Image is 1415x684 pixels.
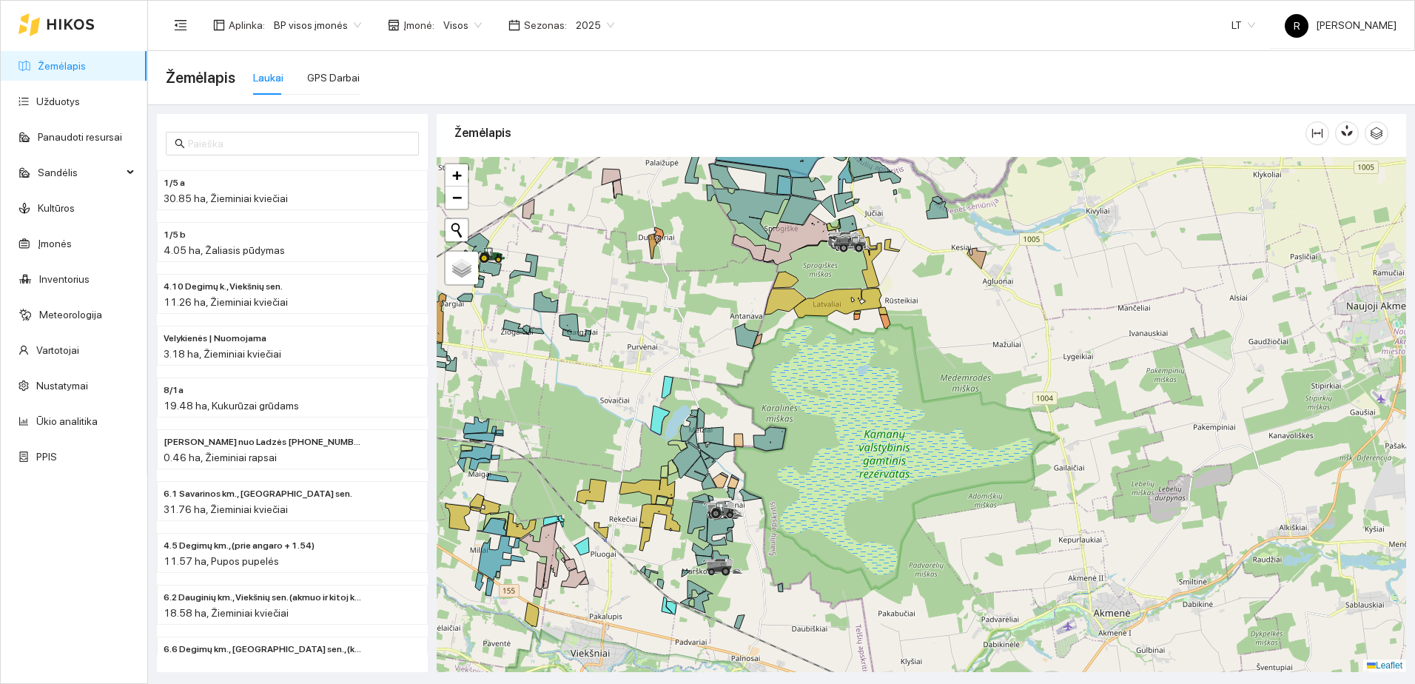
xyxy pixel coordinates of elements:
[446,164,468,187] a: Zoom in
[164,539,315,553] span: 4.5 Degimų km., (prie angaro + 1.54)
[164,452,277,463] span: 0.46 ha, Žieminiai rapsai
[253,70,283,86] div: Laukai
[388,19,400,31] span: shop
[274,14,361,36] span: BP visos įmonės
[446,187,468,209] a: Zoom out
[1367,660,1402,671] a: Leaflet
[164,332,266,346] span: Velykienės | Nuomojama
[576,14,614,36] span: 2025
[1305,121,1329,145] button: column-width
[38,131,122,143] a: Panaudoti resursai
[164,383,184,398] span: 8/1a
[164,280,283,294] span: 4.10 Degimų k., Viekšnių sen.
[164,192,288,204] span: 30.85 ha, Žieminiai kviečiai
[164,643,362,657] span: 6.6 Degimų km., Savarinos sen., (kitoj pusėj malūno)
[164,503,288,515] span: 31.76 ha, Žieminiai kviečiai
[39,309,102,321] a: Meteorologija
[524,17,567,33] span: Sezonas :
[36,451,57,463] a: PPIS
[188,135,410,152] input: Paieška
[229,17,265,33] span: Aplinka :
[213,19,225,31] span: layout
[164,607,289,619] span: 18.58 ha, Žieminiai kviečiai
[39,273,90,285] a: Inventorius
[166,10,195,40] button: menu-fold
[36,344,79,356] a: Vartotojai
[164,400,299,412] span: 19.48 ha, Kukurūzai grūdams
[164,228,186,242] span: 1/5 b
[403,17,434,33] span: Įmonė :
[36,95,80,107] a: Užduotys
[166,66,235,90] span: Žemėlapis
[164,176,185,190] span: 1/5 a
[36,415,98,427] a: Ūkio analitika
[446,219,468,241] button: Initiate a new search
[164,435,362,449] span: Paškevičiaus Felikso nuo Ladzės (2) 229525-2470 - 2
[443,14,482,36] span: Visos
[164,348,281,360] span: 3.18 ha, Žieminiai kviečiai
[452,166,462,184] span: +
[38,60,86,72] a: Žemėlapis
[1285,19,1396,31] span: [PERSON_NAME]
[508,19,520,31] span: calendar
[446,252,478,284] a: Layers
[164,591,362,605] span: 6.2 Dauginių km., Viekšnių sen. (akmuo ir kitoj kelio pusėj)
[1294,14,1300,38] span: R
[454,112,1305,154] div: Žemėlapis
[452,188,462,207] span: −
[1306,127,1328,139] span: column-width
[164,487,352,501] span: 6.1 Savarinos km., Viekšnių sen.
[307,70,360,86] div: GPS Darbai
[175,138,185,149] span: search
[1231,14,1255,36] span: LT
[164,555,279,567] span: 11.57 ha, Pupos pupelės
[38,158,122,187] span: Sandėlis
[38,238,72,249] a: Įmonės
[164,296,288,308] span: 11.26 ha, Žieminiai kviečiai
[174,19,187,32] span: menu-fold
[164,244,285,256] span: 4.05 ha, Žaliasis pūdymas
[38,202,75,214] a: Kultūros
[36,380,88,392] a: Nustatymai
